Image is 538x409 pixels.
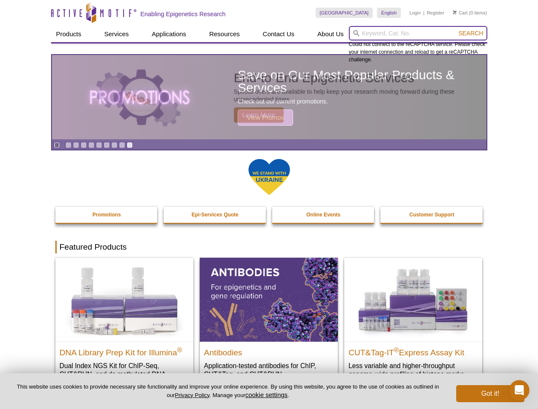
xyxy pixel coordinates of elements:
h2: Antibodies [204,344,334,357]
sup: ® [394,346,399,353]
strong: Customer Support [409,212,454,218]
a: About Us [312,26,349,42]
a: [GEOGRAPHIC_DATA] [316,8,373,18]
p: Check out our current promotions. [238,98,482,105]
span: Search [458,30,483,37]
span: View Promos [238,109,293,126]
h2: CUT&Tag-IT Express Assay Kit [348,344,478,357]
a: Privacy Policy [175,392,209,398]
a: Online Events [272,207,375,223]
a: Promotions [55,207,158,223]
a: Go to slide 3 [81,142,87,148]
strong: Epi-Services Quote [192,212,239,218]
button: cookie settings [245,391,288,398]
a: Go to slide 8 [119,142,125,148]
a: CUT&Tag-IT® Express Assay Kit CUT&Tag-IT®Express Assay Kit Less variable and higher-throughput ge... [344,258,482,387]
a: English [377,8,401,18]
a: Contact Us [258,26,299,42]
iframe: Intercom live chat [509,380,529,400]
img: CUT&Tag-IT® Express Assay Kit [344,258,482,341]
input: Keyword, Cat. No. [349,26,487,40]
a: The word promotions written in all caps with a glowing effect Save on Our Most Popular Products &... [52,55,486,139]
a: Services [99,26,134,42]
a: Go to slide 6 [104,142,110,148]
a: Cart [453,10,468,16]
a: Go to slide 9 [127,142,133,148]
a: Go to slide 7 [111,142,118,148]
a: Toggle autoplay [54,142,60,148]
a: Resources [204,26,245,42]
a: Applications [147,26,191,42]
button: Search [456,29,486,37]
img: All Antibodies [200,258,338,341]
a: Go to slide 4 [88,142,95,148]
h2: Featured Products [55,241,483,253]
li: (0 items) [453,8,487,18]
a: All Antibodies Antibodies Application-tested antibodies for ChIP, CUT&Tag, and CUT&RUN. [200,258,338,387]
article: Save on Our Most Popular Products & Services [52,55,486,139]
sup: ® [177,346,182,353]
img: We Stand With Ukraine [248,158,291,196]
strong: Online Events [306,212,340,218]
h2: DNA Library Prep Kit for Illumina [60,344,189,357]
a: Products [51,26,86,42]
a: DNA Library Prep Kit for Illumina DNA Library Prep Kit for Illumina® Dual Index NGS Kit for ChIP-... [55,258,193,395]
a: Go to slide 2 [73,142,79,148]
h2: Save on Our Most Popular Products & Services [238,69,482,94]
a: Register [427,10,444,16]
button: Got it! [456,385,524,402]
p: Dual Index NGS Kit for ChIP-Seq, CUT&RUN, and ds methylated DNA assays. [60,361,189,387]
img: The word promotions written in all caps with a glowing effect [84,75,197,119]
li: | [423,8,425,18]
a: Go to slide 1 [65,142,72,148]
a: Login [409,10,421,16]
p: Less variable and higher-throughput genome-wide profiling of histone marks​. [348,361,478,379]
strong: Promotions [92,212,121,218]
a: Go to slide 5 [96,142,102,148]
img: Your Cart [453,10,457,14]
a: Customer Support [380,207,483,223]
h2: Enabling Epigenetics Research [141,10,226,18]
p: This website uses cookies to provide necessary site functionality and improve your online experie... [14,383,442,399]
img: DNA Library Prep Kit for Illumina [55,258,193,341]
p: Application-tested antibodies for ChIP, CUT&Tag, and CUT&RUN. [204,361,334,379]
div: Could not connect to the reCAPTCHA service. Please check your internet connection and reload to g... [349,26,487,63]
a: Epi-Services Quote [164,207,267,223]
